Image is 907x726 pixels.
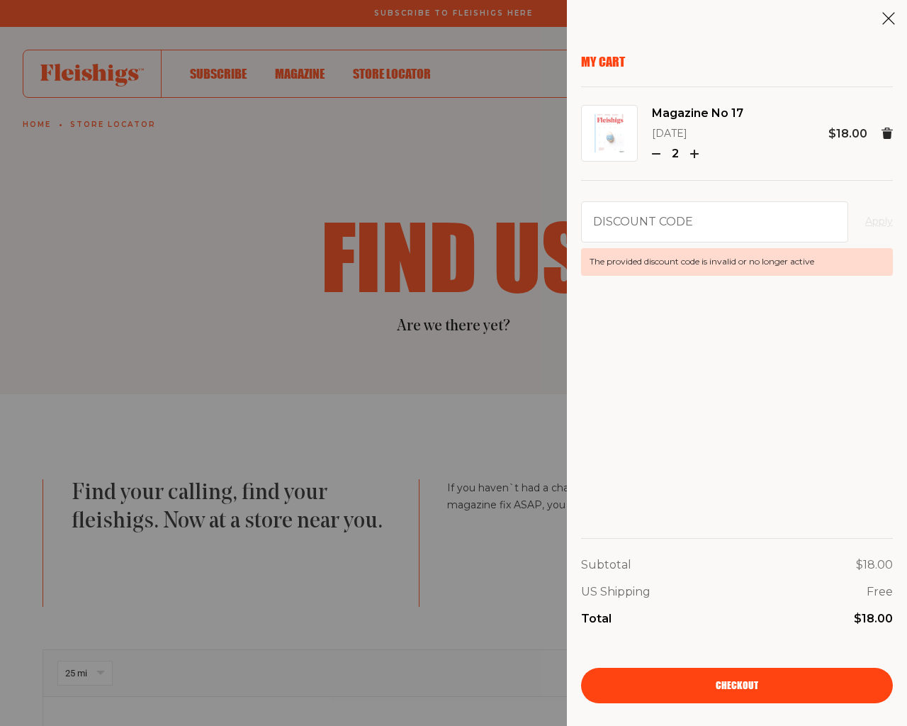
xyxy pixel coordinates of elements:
p: Subtotal [581,556,631,574]
p: $18.00 [828,125,867,143]
p: $18.00 [854,610,893,628]
p: Free [867,583,893,601]
p: US Shipping [581,583,650,601]
a: Checkout [581,668,893,703]
img: Magazine No 17 Image [595,114,624,152]
p: My Cart [581,54,893,69]
p: 2 [666,145,685,163]
span: The provided discount code is invalid or no longer active [581,248,893,275]
input: Discount code [581,201,848,242]
p: Total [581,610,612,628]
button: Apply [865,213,893,230]
p: [DATE] [652,125,743,143]
p: $18.00 [856,556,893,574]
a: Magazine No 17 [652,104,743,123]
span: Checkout [716,681,758,691]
